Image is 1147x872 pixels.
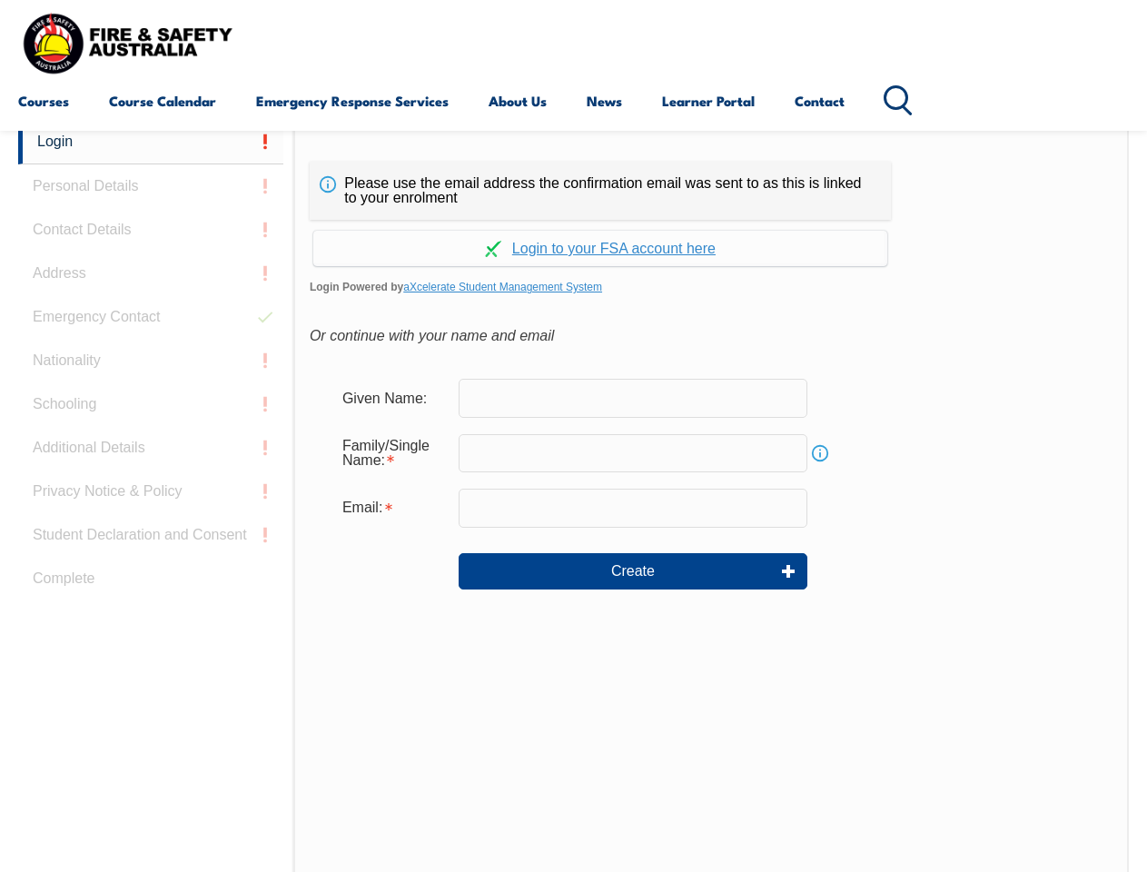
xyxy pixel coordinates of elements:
[587,79,622,123] a: News
[328,490,459,525] div: Email is required.
[459,553,807,590] button: Create
[18,120,283,164] a: Login
[256,79,449,123] a: Emergency Response Services
[328,429,459,478] div: Family/Single Name is required.
[403,281,602,293] a: aXcelerate Student Management System
[662,79,755,123] a: Learner Portal
[18,79,69,123] a: Courses
[310,162,891,220] div: Please use the email address the confirmation email was sent to as this is linked to your enrolment
[795,79,845,123] a: Contact
[310,322,1112,350] div: Or continue with your name and email
[807,441,833,466] a: Info
[485,241,501,257] img: Log in withaxcelerate
[489,79,547,123] a: About Us
[310,273,1112,301] span: Login Powered by
[109,79,216,123] a: Course Calendar
[328,381,459,415] div: Given Name:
